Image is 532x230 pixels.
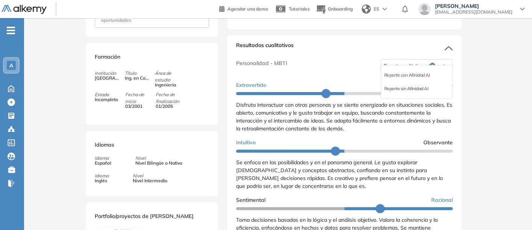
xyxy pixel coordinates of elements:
span: Personalidad - MBTI [236,59,287,72]
span: Resultados cualitativos [236,41,294,53]
span: Nivel Intermedio [133,177,167,184]
span: 01/2005 [156,103,181,110]
span: Área de estudio [155,70,185,83]
span: Inglés [95,177,109,184]
span: Tutoriales [289,6,310,12]
span: [GEOGRAPHIC_DATA] [95,75,120,82]
span: Portfolio/proyectos de [PERSON_NAME] [95,213,194,219]
img: Logo [2,5,47,14]
span: ES [374,6,379,12]
span: Institución [95,70,125,77]
span: Formación [95,53,120,60]
span: Idioma [95,172,109,179]
span: Nivel [133,172,167,179]
span: Idioma [95,155,111,162]
img: arrow [382,8,387,11]
span: Idiomas [95,141,114,148]
span: [PERSON_NAME] [435,3,512,9]
span: Estado [95,91,125,98]
span: Incompleto [95,96,120,103]
span: Se enfoca en las posibilidades y en el panorama general. Le gusta explorar [DEMOGRAPHIC_DATA] y c... [236,159,443,189]
span: Reporte cualitativo [384,63,423,69]
span: Agendar una demo [227,6,268,12]
span: Título [125,70,155,77]
span: [EMAIL_ADDRESS][DOMAIN_NAME] [435,9,512,15]
a: Agendar una demo [219,4,268,13]
span: Intuitivo [236,139,256,147]
span: Racional [431,196,453,204]
span: Español [95,160,111,166]
span: Observante [423,139,453,147]
img: world [362,5,371,14]
span: Fecha de inicio [125,91,155,105]
span: Ingeniería [155,82,180,88]
span: A [9,62,13,68]
span: Nivel [135,155,182,162]
span: Sentimental [236,196,265,204]
span: 03/2001 [125,103,151,110]
span: Fecha de finalización [156,91,186,105]
span: Extrovertido [236,81,266,89]
li: Reporte sin Afinidad AI [384,85,429,92]
span: Disfruta interactuar con otras personas y se siente energizado en situaciones sociales. Es abiert... [236,101,452,132]
span: Ing. en Computación [125,75,150,82]
button: Onboarding [316,1,353,17]
span: Nivel Bilingüe o Nativo [135,160,182,166]
span: Onboarding [328,6,353,12]
li: Reporte con Afinidad AI [384,71,430,79]
i: - [7,30,15,31]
